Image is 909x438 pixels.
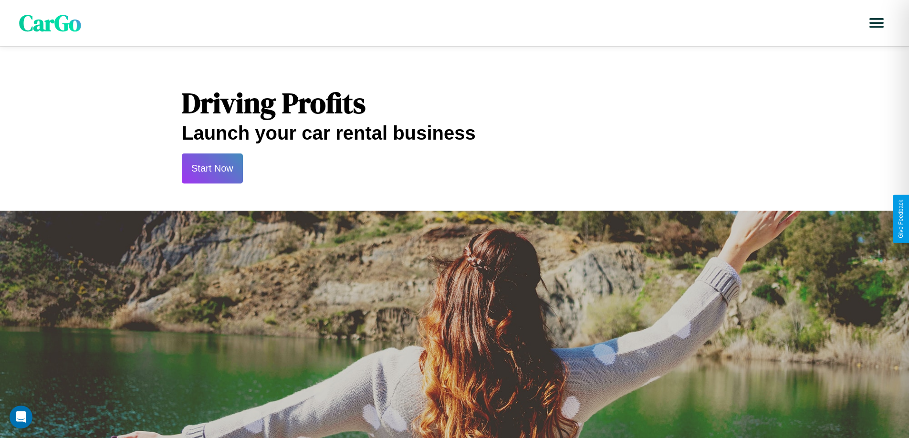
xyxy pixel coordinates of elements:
[182,153,243,183] button: Start Now
[863,10,890,36] button: Open menu
[898,200,904,238] div: Give Feedback
[10,406,32,428] div: Open Intercom Messenger
[19,7,81,39] span: CarGo
[182,83,727,122] h1: Driving Profits
[182,122,727,144] h2: Launch your car rental business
